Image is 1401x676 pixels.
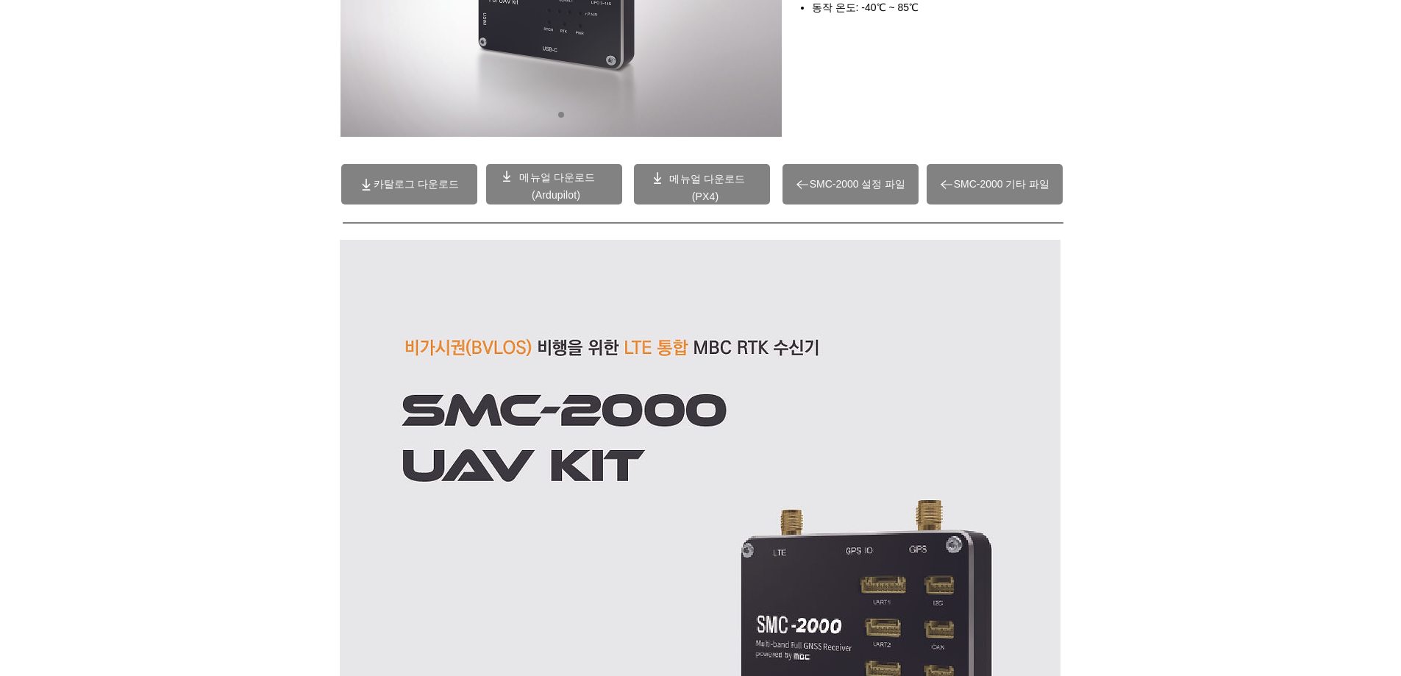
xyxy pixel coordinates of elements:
[558,112,564,118] a: 01
[341,164,477,204] a: 카탈로그 다운로드
[532,189,580,201] a: (Ardupilot)
[783,164,919,204] a: SMC-2000 설정 파일
[954,178,1050,191] span: SMC-2000 기타 파일
[927,164,1063,204] a: SMC-2000 기타 파일
[812,1,919,13] span: 동작 온도: -40℃ ~ 85℃
[552,112,569,118] nav: 슬라이드
[669,173,745,185] a: 메뉴얼 다운로드
[810,178,906,191] span: SMC-2000 설정 파일
[519,171,595,183] a: 메뉴얼 다운로드
[1232,613,1401,676] iframe: Wix Chat
[692,191,719,202] a: (PX4)
[374,178,459,191] span: 카탈로그 다운로드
